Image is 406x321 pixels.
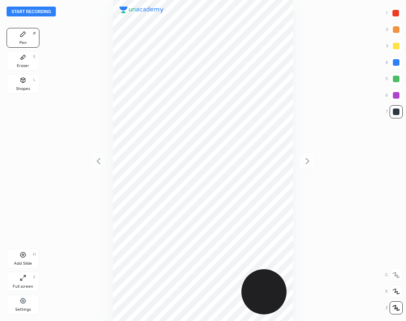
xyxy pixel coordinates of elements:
div: L [33,78,36,82]
div: H [33,252,36,256]
div: Add Slide [14,261,32,266]
div: E [33,55,36,59]
img: logo.38c385cc.svg [119,7,164,13]
div: Shapes [16,87,30,91]
div: 6 [385,89,403,102]
div: 1 [386,7,402,20]
div: 2 [386,23,403,36]
div: 4 [385,56,403,69]
div: Eraser [17,64,29,68]
div: X [385,285,403,298]
div: C [385,268,403,282]
div: 5 [385,72,403,85]
div: P [33,32,36,36]
div: Full screen [13,284,33,289]
div: F [33,275,36,279]
button: Start recording [7,7,56,16]
div: Settings [15,307,31,312]
div: Z [385,301,403,314]
div: Pen [19,41,27,45]
div: 3 [386,39,403,53]
div: 7 [386,105,403,118]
